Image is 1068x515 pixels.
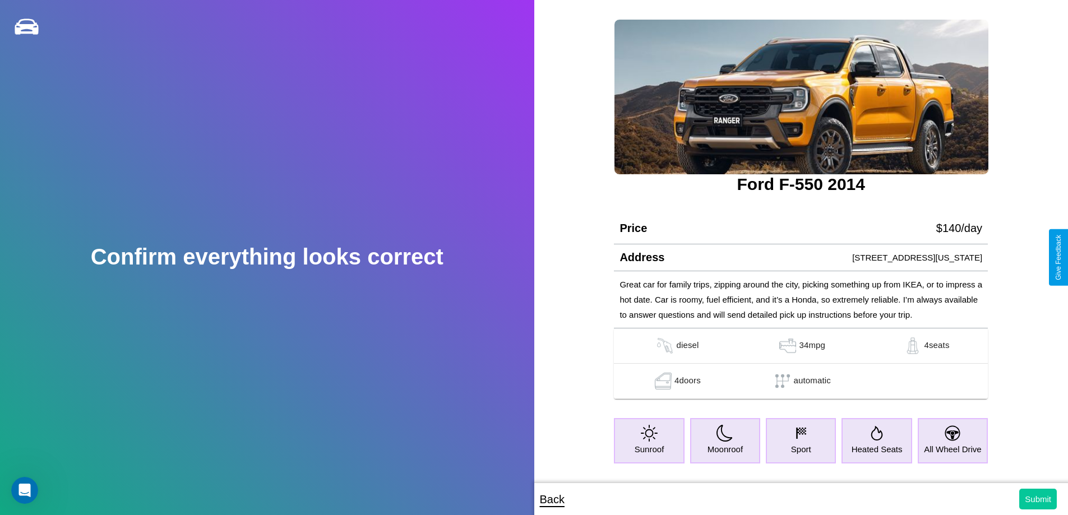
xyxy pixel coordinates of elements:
[11,477,38,504] iframe: Intercom live chat
[708,442,743,457] p: Moonroof
[676,337,699,354] p: diesel
[619,277,982,322] p: Great car for family trips, zipping around the city, picking something up from IKEA, or to impres...
[924,337,949,354] p: 4 seats
[614,328,988,399] table: simple table
[619,251,664,264] h4: Address
[540,489,565,509] p: Back
[91,244,443,270] h2: Confirm everything looks correct
[799,337,825,354] p: 34 mpg
[794,373,831,389] p: automatic
[654,337,676,354] img: gas
[791,442,811,457] p: Sport
[635,442,664,457] p: Sunroof
[901,337,924,354] img: gas
[652,373,674,389] img: gas
[1019,489,1057,509] button: Submit
[619,222,647,235] h4: Price
[852,250,982,265] p: [STREET_ADDRESS][US_STATE]
[1055,235,1062,280] div: Give Feedback
[674,373,701,389] p: 4 doors
[614,175,988,194] h3: Ford F-550 2014
[936,218,982,238] p: $ 140 /day
[852,442,903,457] p: Heated Seats
[924,442,982,457] p: All Wheel Drive
[776,337,799,354] img: gas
